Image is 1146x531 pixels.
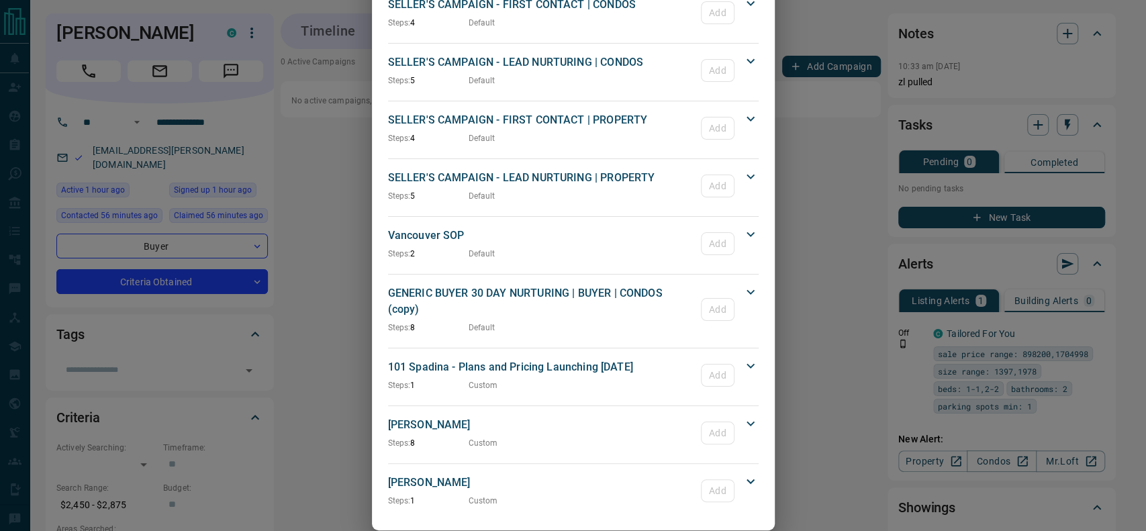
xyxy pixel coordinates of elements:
p: Vancouver SOP [388,228,695,244]
p: Default [469,190,495,202]
span: Steps: [388,381,411,390]
div: SELLER'S CAMPAIGN - LEAD NURTURING | CONDOSSteps:5DefaultAdd [388,52,759,89]
p: SELLER'S CAMPAIGN - LEAD NURTURING | CONDOS [388,54,695,70]
p: 5 [388,75,469,87]
p: 4 [388,17,469,29]
span: Steps: [388,76,411,85]
span: Steps: [388,323,411,332]
span: Steps: [388,496,411,505]
p: GENERIC BUYER 30 DAY NURTURING | BUYER | CONDOS (copy) [388,285,695,318]
div: 101 Spadina - Plans and Pricing Launching [DATE]Steps:1CustomAdd [388,356,759,394]
p: Default [469,75,495,87]
p: Custom [469,495,498,507]
div: [PERSON_NAME]Steps:8CustomAdd [388,414,759,452]
p: 1 [388,495,469,507]
p: Default [469,322,495,334]
p: Default [469,248,495,260]
div: SELLER'S CAMPAIGN - FIRST CONTACT | PROPERTYSteps:4DefaultAdd [388,109,759,147]
p: [PERSON_NAME] [388,475,695,491]
span: Steps: [388,191,411,201]
p: 1 [388,379,469,391]
p: 5 [388,190,469,202]
div: Vancouver SOPSteps:2DefaultAdd [388,225,759,262]
p: Default [469,17,495,29]
p: 2 [388,248,469,260]
div: [PERSON_NAME]Steps:1CustomAdd [388,472,759,510]
p: Default [469,132,495,144]
p: [PERSON_NAME] [388,417,695,433]
p: SELLER'S CAMPAIGN - LEAD NURTURING | PROPERTY [388,170,695,186]
span: Steps: [388,249,411,258]
p: 101 Spadina - Plans and Pricing Launching [DATE] [388,359,695,375]
p: 8 [388,437,469,449]
span: Steps: [388,134,411,143]
p: 4 [388,132,469,144]
p: SELLER'S CAMPAIGN - FIRST CONTACT | PROPERTY [388,112,695,128]
p: Custom [469,437,498,449]
div: GENERIC BUYER 30 DAY NURTURING | BUYER | CONDOS (copy)Steps:8DefaultAdd [388,283,759,336]
div: SELLER'S CAMPAIGN - LEAD NURTURING | PROPERTYSteps:5DefaultAdd [388,167,759,205]
p: Custom [469,379,498,391]
p: 8 [388,322,469,334]
span: Steps: [388,438,411,448]
span: Steps: [388,18,411,28]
